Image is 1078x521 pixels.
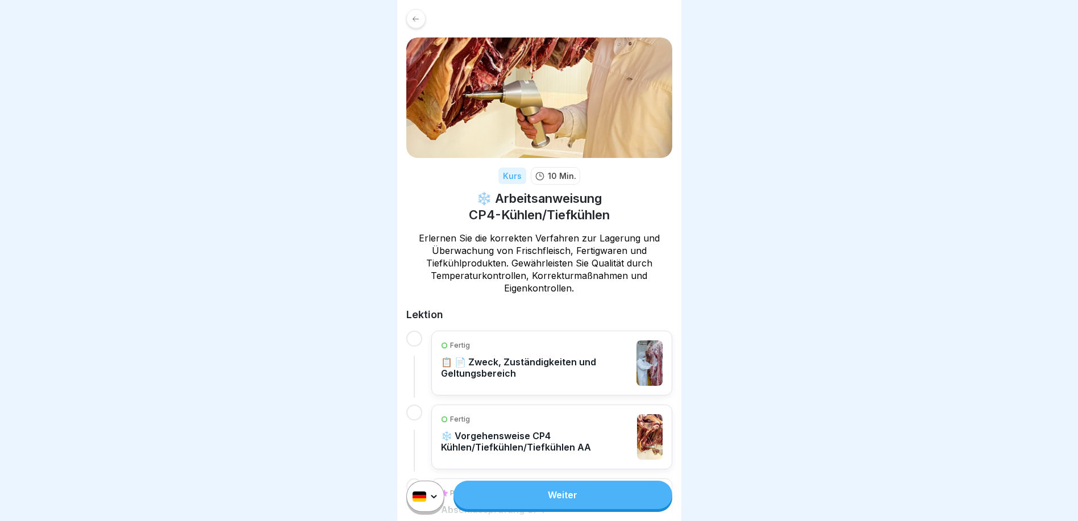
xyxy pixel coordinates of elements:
[498,168,526,184] div: Kurs
[406,308,672,322] h2: Lektion
[548,170,576,182] p: 10 Min.
[637,414,663,460] img: mvsr2y3lpn8z90912whrwdum.png
[413,491,426,502] img: de.svg
[441,356,631,379] p: 📋 📄 Zweck, Zuständigkeiten und Geltungsbereich
[406,232,672,294] p: Erlernen Sie die korrekten Verfahren zur Lagerung und Überwachung von Frischfleisch, Fertigwaren ...
[450,340,470,351] p: Fertig
[441,430,631,453] p: ❄️ Vorgehensweise CP4 Kühlen/Tiefkühlen/Tiefkühlen AA
[441,414,663,460] a: Fertig❄️ Vorgehensweise CP4 Kühlen/Tiefkühlen/Tiefkühlen AA
[441,340,663,386] a: Fertig📋 📄 Zweck, Zuständigkeiten und Geltungsbereich
[406,37,672,158] img: a0ku7izqmn4urwn22jn34rqb.png
[450,414,470,424] p: Fertig
[636,340,663,386] img: b6hmvykivowe023yxcwrgis7.png
[406,190,672,223] h1: ❄️ Arbeitsanweisung CP4-Kühlen/Tiefkühlen
[453,481,672,509] a: Weiter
